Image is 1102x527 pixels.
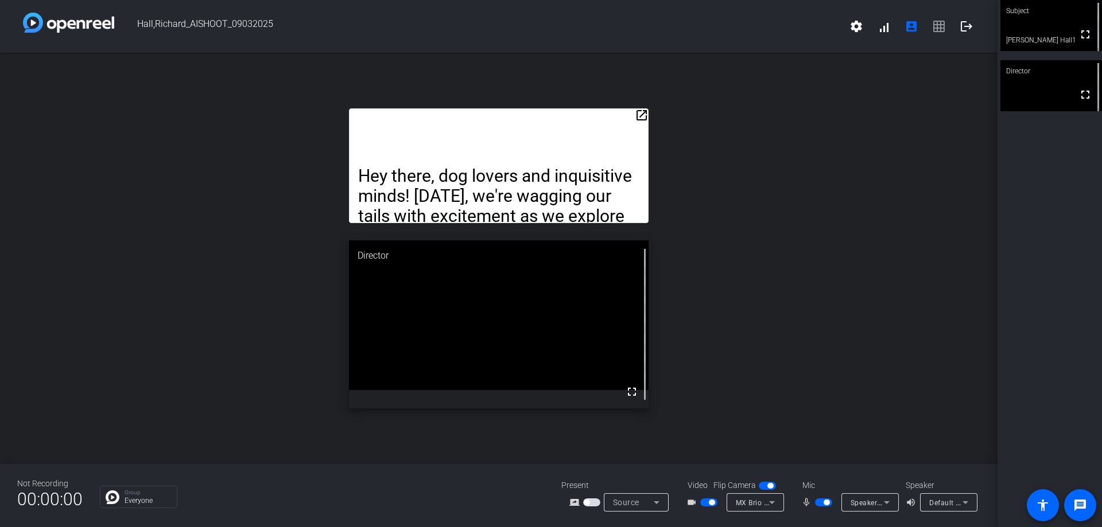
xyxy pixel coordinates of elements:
mat-icon: videocam_outline [686,495,700,509]
div: Speaker [906,479,975,491]
img: Chat Icon [106,490,119,504]
div: Director [349,240,648,271]
span: Speakerphone (MX Brio) (046d:0944) [851,498,975,507]
span: 00:00:00 [17,485,83,513]
p: Group [125,490,171,495]
mat-icon: fullscreen [1078,28,1092,41]
span: Video [688,479,708,491]
mat-icon: accessibility [1036,498,1050,512]
div: Mic [791,479,906,491]
button: signal_cellular_alt [870,13,898,40]
div: Not Recording [17,478,83,490]
p: Everyone [125,497,171,504]
mat-icon: settings [849,19,863,33]
p: Hey there, dog lovers and inquisitive minds! [DATE], we're wagging our tails with excitement as w... [358,166,639,327]
mat-icon: fullscreen [625,385,639,399]
div: Present [561,479,676,491]
mat-icon: logout [960,19,973,33]
img: white-gradient.svg [23,13,114,33]
mat-icon: fullscreen [1078,88,1092,102]
mat-icon: mic_none [801,495,815,509]
div: Director [1000,60,1102,82]
mat-icon: open_in_new [635,108,649,122]
span: MX Brio (046d:0944) [736,498,806,507]
mat-icon: account_box [905,19,918,33]
mat-icon: message [1073,498,1087,512]
span: Flip Camera [713,479,756,491]
mat-icon: volume_up [906,495,919,509]
mat-icon: screen_share_outline [569,495,583,509]
span: Source [613,498,639,507]
span: Default - Speakers (Realtek High Definition Audio) [929,498,1096,507]
span: Hall,Richard_AISHOOT_09032025 [114,13,843,40]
